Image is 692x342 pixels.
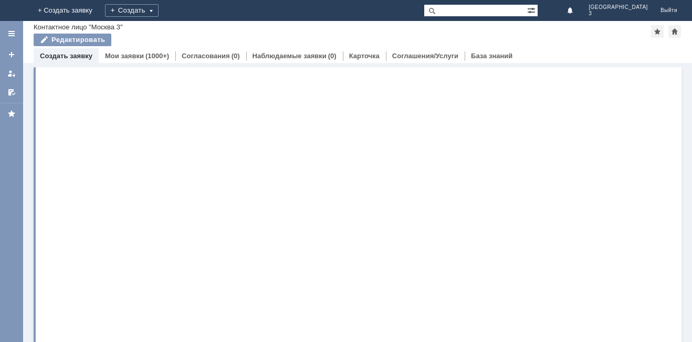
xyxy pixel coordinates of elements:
[3,84,20,101] a: Мои согласования
[40,52,92,60] a: Создать заявку
[105,4,159,17] div: Создать
[589,10,648,17] span: 3
[105,52,144,60] a: Мои заявки
[392,52,458,60] a: Соглашения/Услуги
[34,23,123,31] div: Контактное лицо "Москва 3"
[328,52,337,60] div: (0)
[527,5,538,15] span: Расширенный поиск
[349,52,380,60] a: Карточка
[3,65,20,82] a: Мои заявки
[589,4,648,10] span: [GEOGRAPHIC_DATA]
[232,52,240,60] div: (0)
[471,52,512,60] a: База знаний
[668,25,681,38] div: Сделать домашней страницей
[651,25,664,38] div: Добавить в избранное
[145,52,169,60] div: (1000+)
[253,52,327,60] a: Наблюдаемые заявки
[3,46,20,63] a: Создать заявку
[182,52,230,60] a: Согласования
